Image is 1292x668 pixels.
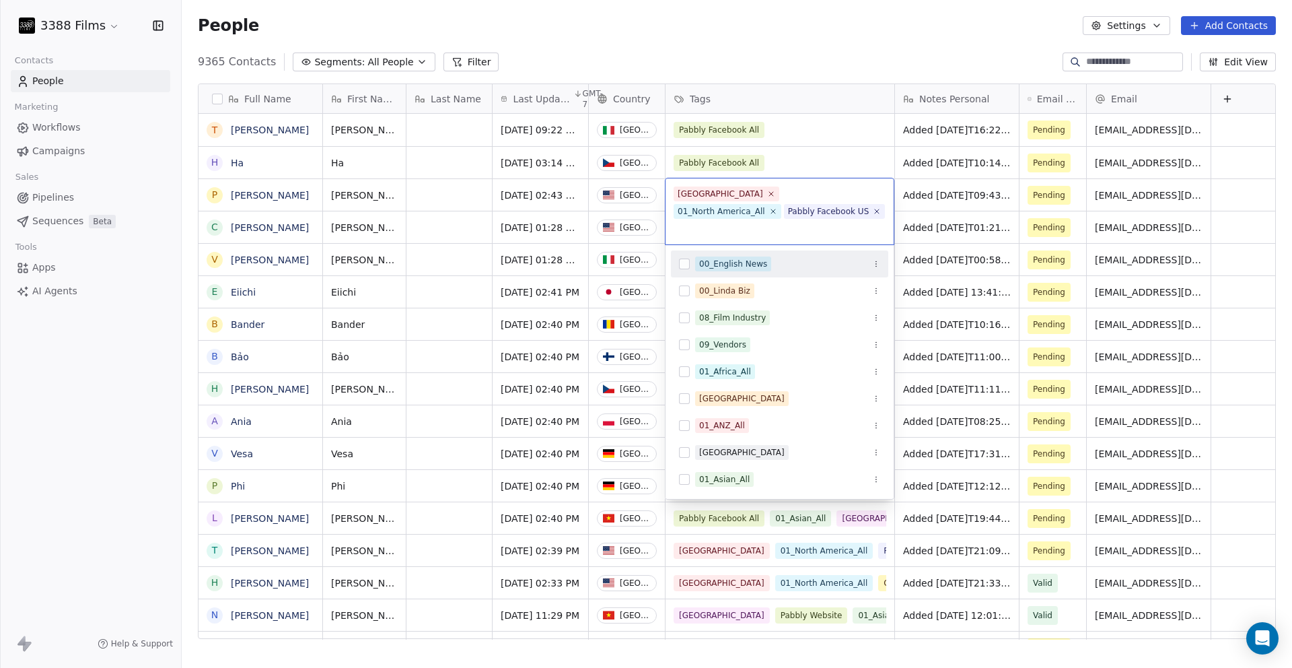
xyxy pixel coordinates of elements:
[699,393,785,405] div: [GEOGRAPHIC_DATA]
[699,258,767,270] div: 00_English News
[699,366,751,378] div: 01_Africa_All
[678,188,763,200] div: [GEOGRAPHIC_DATA]
[699,473,750,486] div: 01_Asian_All
[699,420,745,432] div: 01_ANZ_All
[699,285,750,297] div: 00_Linda Biz
[678,205,765,218] div: 01_North America_All
[699,312,766,324] div: 08_Film Industry
[699,446,785,459] div: [GEOGRAPHIC_DATA]
[788,205,869,218] div: Pabbly Facebook US
[699,339,746,351] div: 09_Vendors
